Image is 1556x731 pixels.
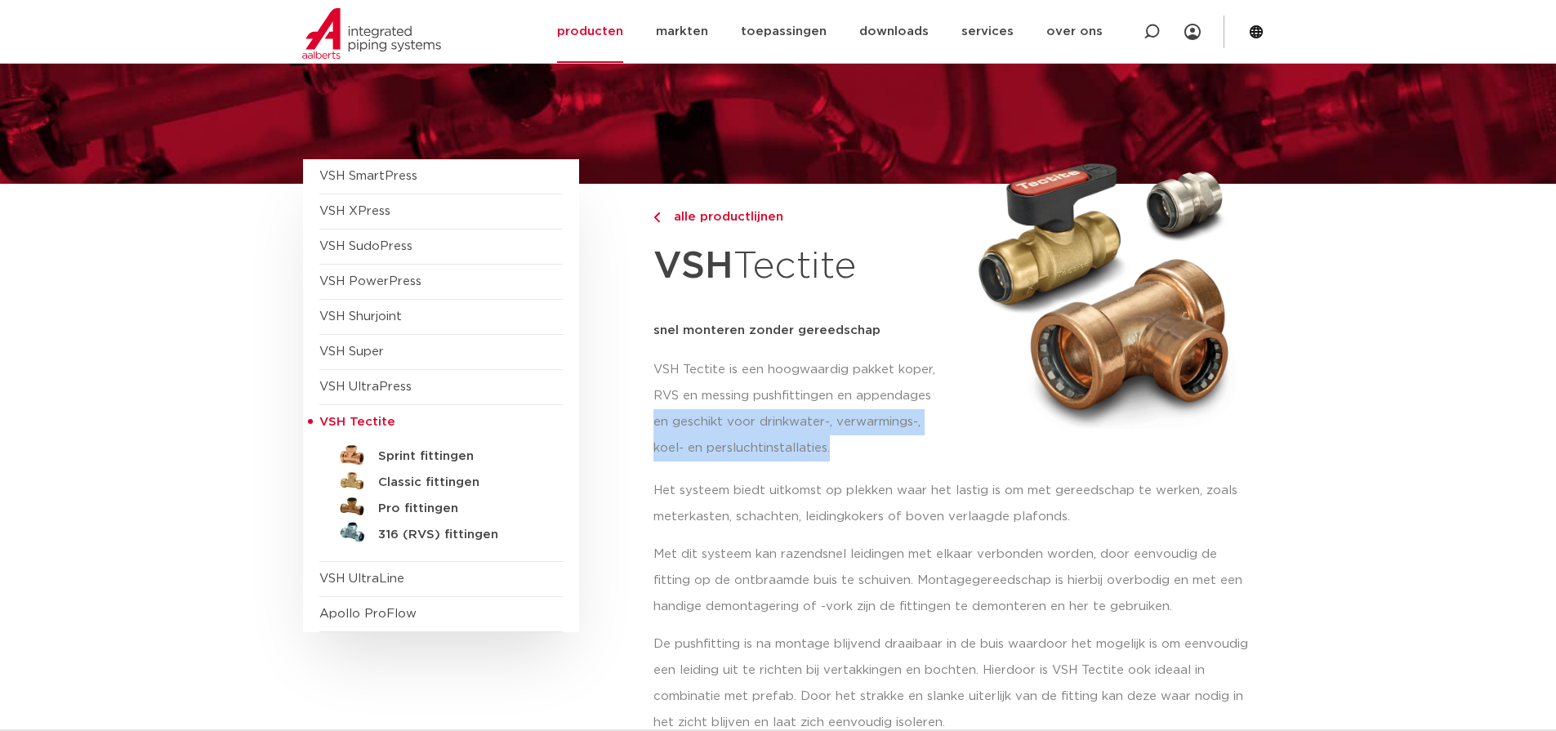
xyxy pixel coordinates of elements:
p: VSH Tectite is een hoogwaardig pakket koper, RVS en messing pushfittingen en appendages en geschi... [653,357,949,461]
h5: Sprint fittingen [378,449,540,464]
span: alle productlijnen [664,211,783,223]
a: 316 (RVS) fittingen [319,519,563,545]
span: VSH Tectite [319,416,395,428]
a: Sprint fittingen [319,440,563,466]
p: Met dit systeem kan razendsnel leidingen met elkaar verbonden worden, door eenvoudig de fitting o... [653,542,1254,620]
a: VSH XPress [319,205,390,217]
a: alle productlijnen [653,207,949,227]
a: Apollo ProFlow [319,608,417,620]
h1: Tectite [653,235,949,298]
a: VSH SmartPress [319,170,417,182]
img: chevron-right.svg [653,212,660,223]
a: Pro fittingen [319,493,563,519]
h5: Classic fittingen [378,475,540,490]
a: VSH PowerPress [319,275,421,287]
strong: snel monteren zonder gereedschap [653,324,881,337]
a: VSH Shurjoint [319,310,402,323]
a: Classic fittingen [319,466,563,493]
h5: Pro fittingen [378,501,540,516]
a: VSH SudoPress [319,240,412,252]
p: Het systeem biedt uitkomst op plekken waar het lastig is om met gereedschap te werken, zoals mete... [653,478,1254,530]
a: VSH UltraPress [319,381,412,393]
h5: 316 (RVS) fittingen [378,528,540,542]
a: VSH UltraLine [319,573,404,585]
strong: VSH [653,247,733,285]
a: VSH Super [319,345,384,358]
